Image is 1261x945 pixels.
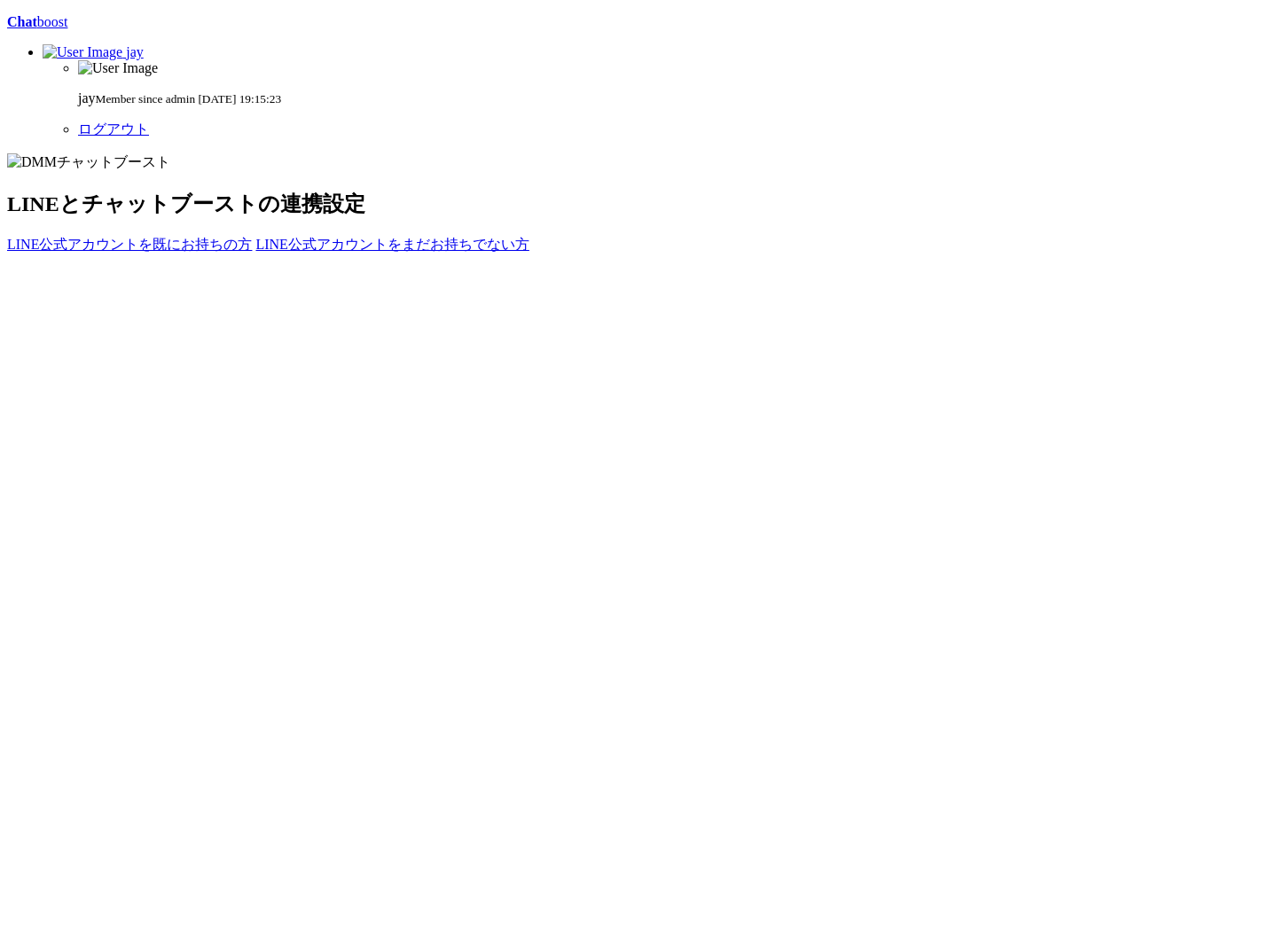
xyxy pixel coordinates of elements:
a: ログアウト [78,121,149,137]
img: User Image [43,44,122,60]
h1: LINEとチャットブーストの連携設定 [7,190,1254,218]
small: Member since admin [DATE] 19:15:23 [96,92,282,105]
p: boost [7,14,1254,30]
a: LINE公式アカウントをまだお持ちでない方 [255,237,529,252]
a: jay [43,44,144,59]
p: jay [78,90,1254,106]
img: DMMチャットブースト [7,153,170,172]
a: Chatboost [7,14,1254,30]
b: Chat [7,14,37,29]
img: User Image [78,60,158,76]
span: jay [126,44,144,59]
a: LINE公式アカウントを既にお持ちの方 [7,237,252,252]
